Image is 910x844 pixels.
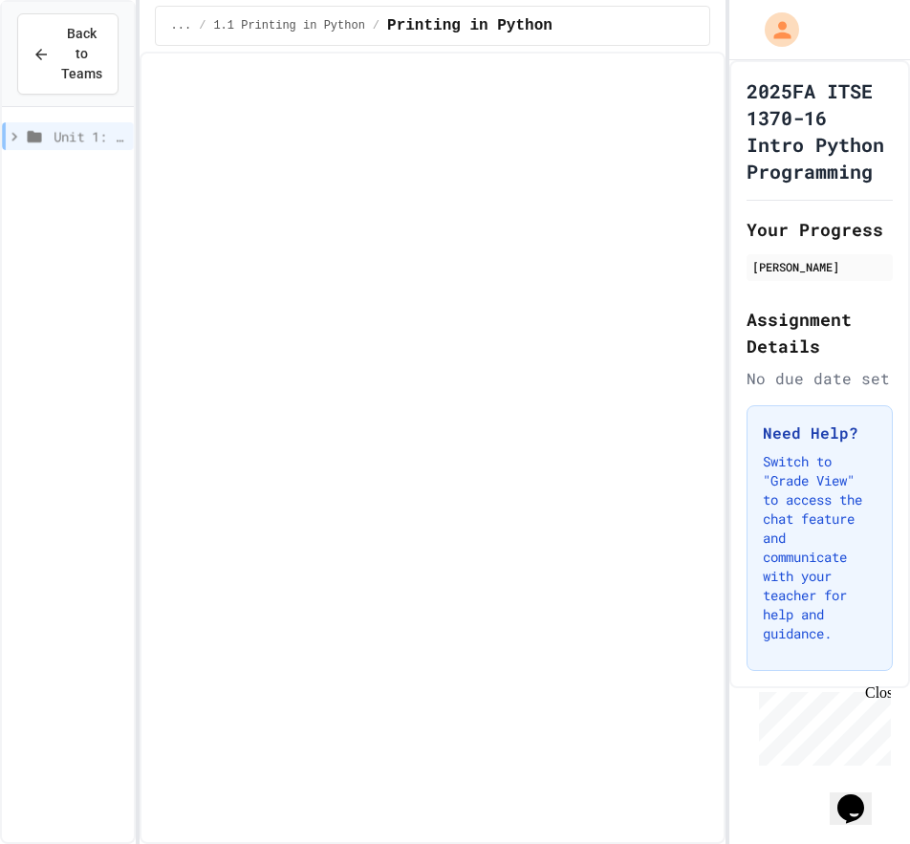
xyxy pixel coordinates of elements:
div: Chat with us now!Close [8,8,132,121]
span: 1.1 Printing in Python [213,18,364,33]
h2: Your Progress [747,216,893,243]
h1: 2025FA ITSE 1370-16 Intro Python Programming [747,77,893,184]
div: My Account [745,8,804,52]
div: [PERSON_NAME] [752,258,887,275]
span: Back to Teams [61,24,102,84]
span: Printing in Python [387,14,552,37]
span: Unit 1: Basic Python and Console Interaction [54,126,126,146]
h2: Assignment Details [747,306,893,359]
span: / [199,18,206,33]
iframe: chat widget [751,684,891,766]
h3: Need Help? [763,422,877,444]
p: Switch to "Grade View" to access the chat feature and communicate with your teacher for help and ... [763,452,877,643]
div: No due date set [747,367,893,390]
iframe: chat widget [830,768,891,825]
span: ... [171,18,192,33]
span: / [373,18,379,33]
